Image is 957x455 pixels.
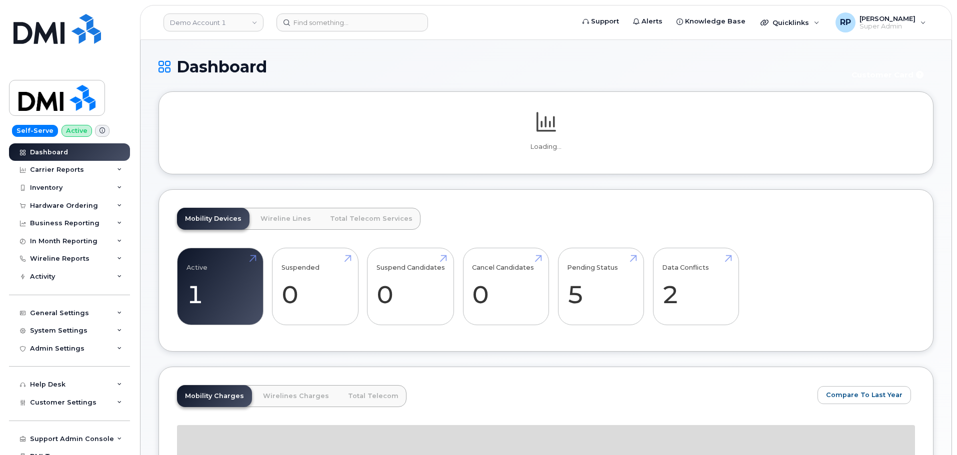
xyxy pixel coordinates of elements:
[281,254,349,320] a: Suspended 0
[826,390,902,400] span: Compare To Last Year
[567,254,634,320] a: Pending Status 5
[177,208,249,230] a: Mobility Devices
[472,254,539,320] a: Cancel Candidates 0
[177,385,252,407] a: Mobility Charges
[817,386,911,404] button: Compare To Last Year
[322,208,420,230] a: Total Telecom Services
[186,254,254,320] a: Active 1
[255,385,337,407] a: Wirelines Charges
[843,66,933,83] button: Customer Card
[158,58,838,75] h1: Dashboard
[177,142,915,151] p: Loading...
[340,385,406,407] a: Total Telecom
[662,254,729,320] a: Data Conflicts 2
[376,254,445,320] a: Suspend Candidates 0
[252,208,319,230] a: Wireline Lines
